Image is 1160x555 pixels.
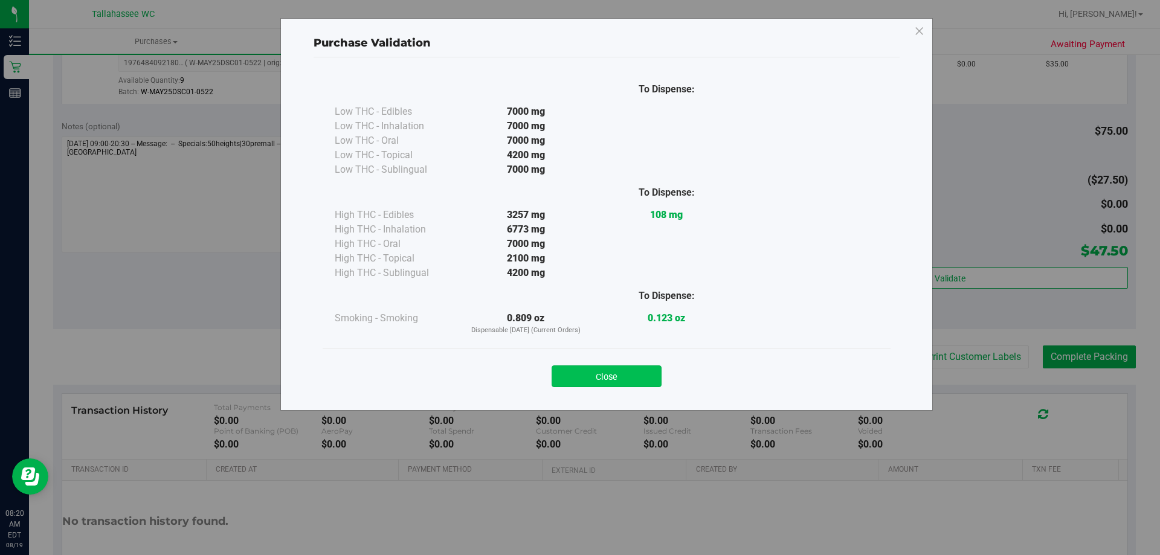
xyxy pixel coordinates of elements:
[314,36,431,50] span: Purchase Validation
[335,104,456,119] div: Low THC - Edibles
[335,133,456,148] div: Low THC - Oral
[456,266,596,280] div: 4200 mg
[335,208,456,222] div: High THC - Edibles
[552,365,662,387] button: Close
[12,458,48,495] iframe: Resource center
[335,251,456,266] div: High THC - Topical
[650,209,683,220] strong: 108 mg
[456,133,596,148] div: 7000 mg
[456,251,596,266] div: 2100 mg
[456,326,596,336] p: Dispensable [DATE] (Current Orders)
[456,237,596,251] div: 7000 mg
[335,311,456,326] div: Smoking - Smoking
[335,119,456,133] div: Low THC - Inhalation
[335,162,456,177] div: Low THC - Sublingual
[335,266,456,280] div: High THC - Sublingual
[596,82,737,97] div: To Dispense:
[456,104,596,119] div: 7000 mg
[456,222,596,237] div: 6773 mg
[648,312,685,324] strong: 0.123 oz
[456,148,596,162] div: 4200 mg
[456,119,596,133] div: 7000 mg
[335,148,456,162] div: Low THC - Topical
[456,162,596,177] div: 7000 mg
[456,208,596,222] div: 3257 mg
[335,222,456,237] div: High THC - Inhalation
[596,185,737,200] div: To Dispense:
[596,289,737,303] div: To Dispense:
[335,237,456,251] div: High THC - Oral
[456,311,596,336] div: 0.809 oz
